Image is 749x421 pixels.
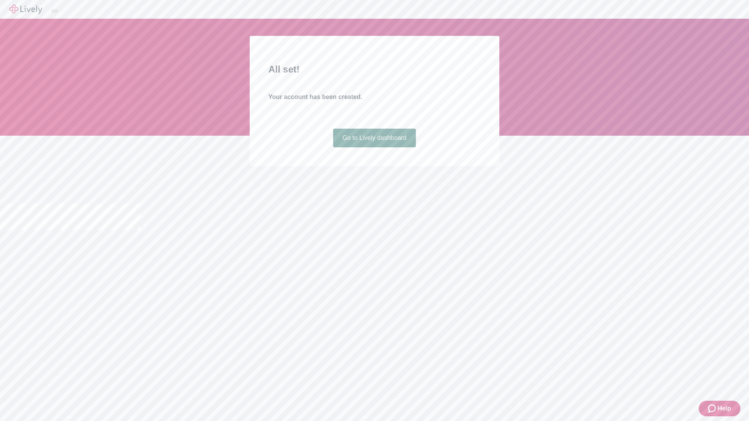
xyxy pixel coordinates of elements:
[699,401,740,416] button: Zendesk support iconHelp
[51,10,58,12] button: Log out
[268,62,481,76] h2: All set!
[9,5,42,14] img: Lively
[268,92,481,102] h4: Your account has been created.
[708,404,717,413] svg: Zendesk support icon
[717,404,731,413] span: Help
[333,129,416,147] a: Go to Lively dashboard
